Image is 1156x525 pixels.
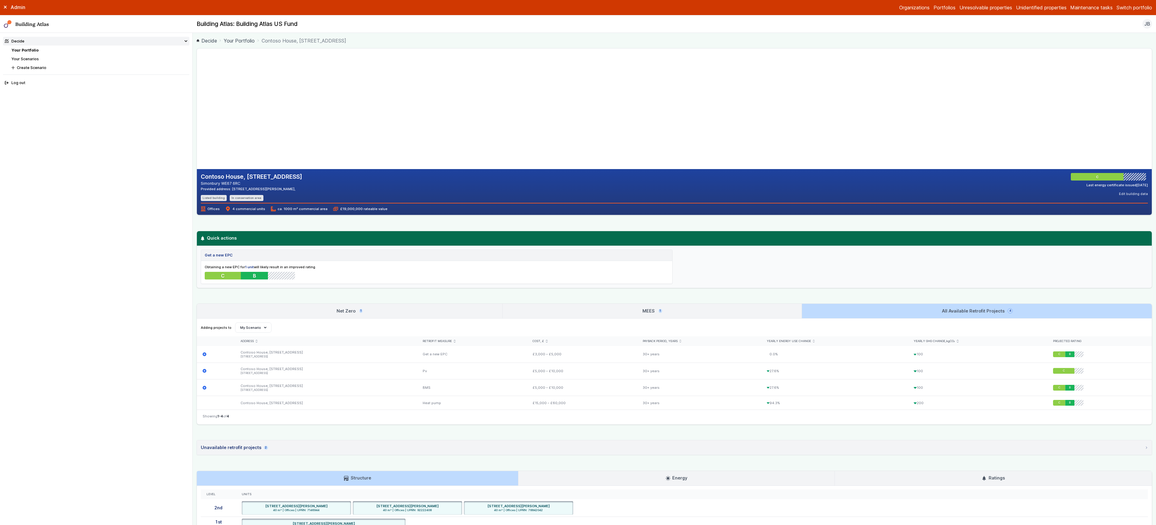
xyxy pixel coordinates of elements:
[423,339,452,343] span: Retrofit measure
[230,195,263,201] li: In conservation area
[217,414,223,418] span: 1-4
[767,339,811,343] span: Yearly energy use change
[946,339,955,343] span: kgCO₂
[1117,4,1152,11] button: Switch portfolio
[1119,191,1148,196] button: Edit building data
[235,346,417,363] div: Contoso House, [STREET_ADDRESS]
[417,379,527,396] div: BMS
[203,414,229,419] span: Showing of
[201,499,236,517] div: 2nd
[527,396,637,410] div: £15,000 – £60,000
[666,475,687,481] h3: Energy
[1069,401,1071,405] span: B
[642,308,662,314] h3: MEES
[262,37,346,44] span: Contoso House, [STREET_ADDRESS]
[527,379,637,396] div: £5,000 – £10,000
[503,304,802,318] a: MEES1
[4,20,12,28] img: main-0bbd2752.svg
[1097,174,1099,179] span: C
[908,363,1047,379] div: 100
[242,492,1142,496] div: Units
[359,309,362,313] span: 1
[1144,20,1150,27] span: JB
[908,396,1047,410] div: 200
[11,57,39,61] a: Your Scenarios
[659,309,662,313] span: 1
[1008,309,1012,313] span: 4
[761,379,908,396] div: 27.6%
[253,272,256,279] span: B
[1058,401,1060,405] span: C
[235,396,417,410] div: Contoso House, [STREET_ADDRESS]
[527,363,637,379] div: £5,000 – £10,000
[1063,369,1065,373] span: C
[244,508,349,512] span: 40 m² | Offices | UPRN: 7146944
[201,173,302,181] h2: Contoso House, [STREET_ADDRESS]
[201,187,302,191] div: Provided address: [STREET_ADDRESS][PERSON_NAME],
[337,308,362,314] h3: Net Zero
[201,444,268,451] div: Unavailable retrofit projects
[197,440,1152,455] summary: Unavailable retrofit projects2
[264,446,268,450] span: 2
[201,206,220,211] span: Offices
[487,504,550,508] h6: [STREET_ADDRESS][PERSON_NAME]
[5,38,24,44] div: Decide
[235,379,417,396] div: Contoso House, [STREET_ADDRESS]
[227,414,229,418] span: 4
[417,363,527,379] div: Pv
[355,508,460,512] span: 40 m² | Offices | UPRN: 92222408
[245,265,254,269] strong: 1 unit
[637,396,761,410] div: 30+ years
[1016,4,1067,11] a: Unidentified properties
[417,396,527,410] div: Heat pump
[1053,339,1146,343] div: Projected rating
[1070,4,1113,11] a: Maintenance tasks
[1058,386,1060,390] span: C
[934,4,956,11] a: Portfolios
[221,272,225,279] span: C
[235,322,272,333] button: My Scenario
[1086,183,1148,187] div: Last energy certificate issued
[197,410,1152,424] nav: Table navigation
[235,363,417,379] div: Contoso House, [STREET_ADDRESS]
[271,206,328,211] span: ca. 1000 m² commercial area
[1058,352,1060,356] span: C
[761,396,908,410] div: 94.3%
[344,475,371,481] h3: Structure
[637,363,761,379] div: 30+ years
[200,235,1148,241] h3: Quick actions
[3,79,190,87] button: Log out
[11,48,39,52] a: Your Portfolio
[466,508,571,512] span: 40 m² | Offices | UPRN: 78842042
[835,471,1152,486] a: Ratings
[225,206,265,211] span: 4 commercial units
[1069,386,1071,390] span: B
[201,325,232,330] span: Adding projects to
[201,181,302,186] address: Simonbury WE67 6RC
[637,379,761,396] div: 30+ years
[533,339,544,343] span: Cost, £
[899,4,930,11] a: Organizations
[10,63,189,72] button: Create Scenario
[637,346,761,363] div: 30+ years
[982,475,1005,481] h3: Ratings
[908,379,1047,396] div: 100
[1136,183,1148,187] time: [DATE]
[197,37,217,44] a: Decide
[224,37,255,44] a: Your Portfolio
[914,339,955,343] span: Yearly GHG change,
[265,504,328,508] h6: [STREET_ADDRESS][PERSON_NAME]
[1142,19,1152,29] button: JB
[3,37,190,46] summary: Decide
[527,346,637,363] div: £3,000 – £5,000
[761,363,908,379] div: 27.6%
[761,346,908,363] div: 0.0%
[643,339,678,343] span: Payback period, years
[376,504,439,508] h6: [STREET_ADDRESS][PERSON_NAME]
[518,471,834,486] a: Energy
[207,492,230,496] div: Level
[241,339,254,343] span: Address
[205,265,668,269] p: Obtaining a new EPC for will likely result in an improved rating.
[197,471,518,486] a: Structure
[241,371,411,375] li: [STREET_ADDRESS]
